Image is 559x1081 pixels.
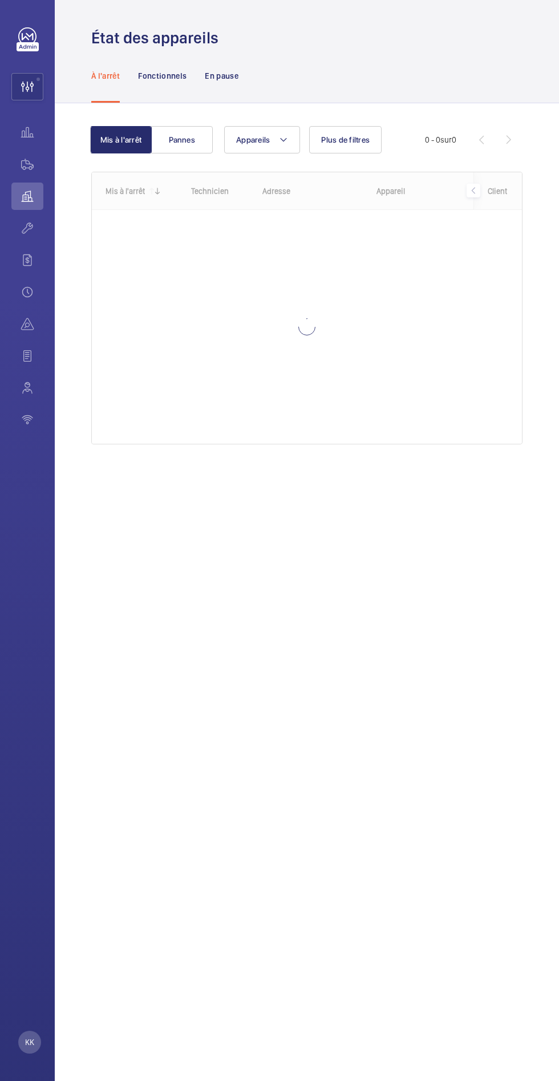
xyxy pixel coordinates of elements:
button: Plus de filtres [309,126,382,153]
button: Pannes [151,126,213,153]
button: Appareils [224,126,300,153]
span: sur [440,135,452,144]
span: 0 - 0 0 [425,136,456,144]
p: En pause [205,70,238,82]
h1: État des appareils [91,27,225,48]
p: Fonctionnels [138,70,187,82]
p: À l'arrêt [91,70,120,82]
span: Appareils [236,135,270,144]
button: Mis à l'arrêt [90,126,152,153]
span: Plus de filtres [321,135,370,144]
p: KK [25,1037,34,1048]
